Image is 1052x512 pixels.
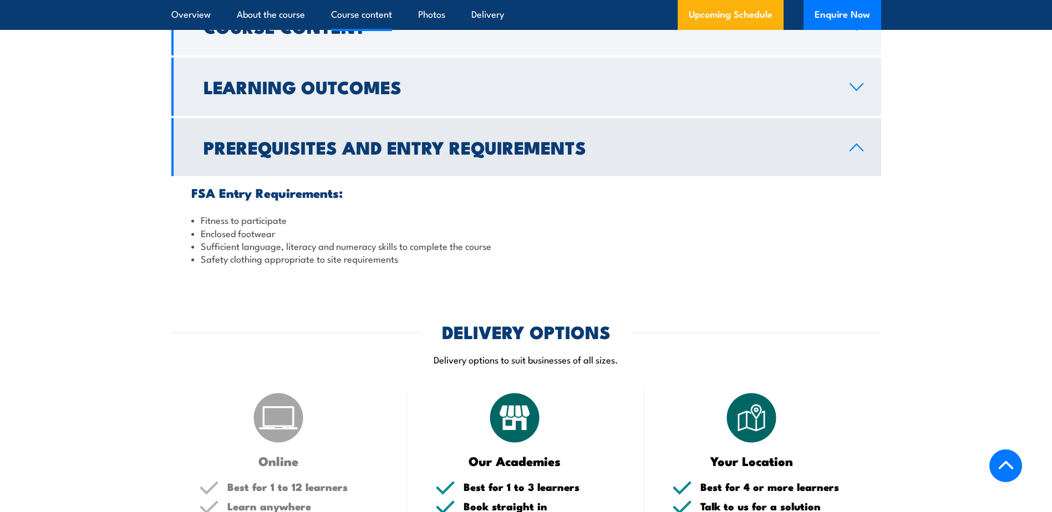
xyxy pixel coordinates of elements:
[204,18,832,34] h2: Course Content
[191,239,861,252] li: Sufficient language, literacy and numeracy skills to complete the course
[435,454,594,467] h3: Our Academies
[171,58,881,116] a: Learning Outcomes
[204,139,832,155] h2: Prerequisites and Entry Requirements
[700,482,853,492] h5: Best for 4 or more learners
[199,454,358,467] h3: Online
[464,501,617,511] h5: Book straight in
[672,454,831,467] h3: Your Location
[204,79,832,94] h2: Learning Outcomes
[191,227,861,239] li: Enclosed footwear
[464,482,617,492] h5: Best for 1 to 3 learners
[442,324,611,339] h2: DELIVERY OPTIONS
[191,252,861,265] li: Safety clothing appropriate to site requirements
[171,118,881,176] a: Prerequisites and Entry Requirements
[227,501,380,511] h5: Learn anywhere
[191,186,861,199] h3: FSA Entry Requirements:
[171,353,881,366] p: Delivery options to suit businesses of all sizes.
[191,213,861,226] li: Fitness to participate
[227,482,380,492] h5: Best for 1 to 12 learners
[700,501,853,511] h5: Talk to us for a solution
